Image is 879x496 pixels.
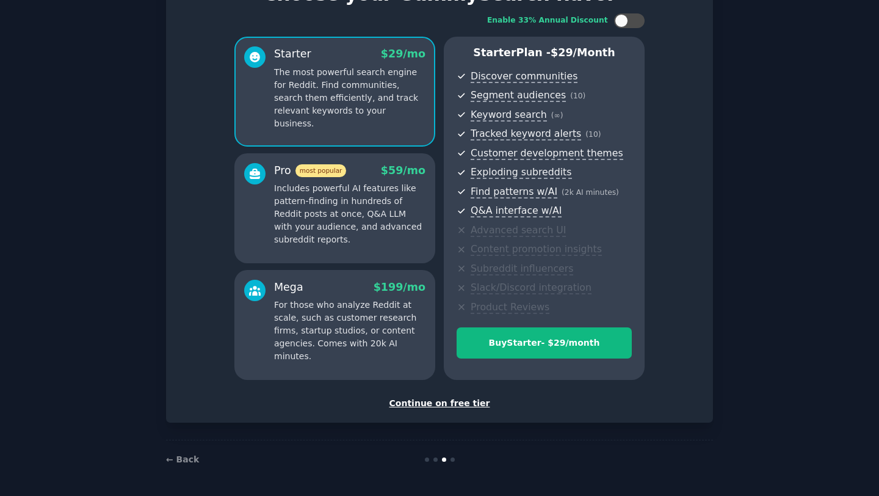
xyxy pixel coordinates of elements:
[471,243,602,256] span: Content promotion insights
[471,70,577,83] span: Discover communities
[274,299,425,363] p: For those who analyze Reddit at scale, such as customer research firms, startup studios, or conte...
[551,111,563,120] span: ( ∞ )
[274,280,303,295] div: Mega
[374,281,425,293] span: $ 199 /mo
[179,397,700,410] div: Continue on free tier
[551,46,615,59] span: $ 29 /month
[471,89,566,102] span: Segment audiences
[457,327,632,359] button: BuyStarter- $29/month
[471,301,549,314] span: Product Reviews
[471,186,557,199] span: Find patterns w/AI
[562,188,619,197] span: ( 2k AI minutes )
[457,45,632,60] p: Starter Plan -
[471,109,547,122] span: Keyword search
[295,164,347,177] span: most popular
[487,15,608,26] div: Enable 33% Annual Discount
[471,147,623,160] span: Customer development themes
[166,454,199,464] a: ← Back
[381,48,425,60] span: $ 29 /mo
[471,224,566,237] span: Advanced search UI
[471,128,581,140] span: Tracked keyword alerts
[471,282,591,294] span: Slack/Discord integration
[471,263,573,275] span: Subreddit influencers
[274,46,311,62] div: Starter
[471,205,562,217] span: Q&A interface w/AI
[585,130,601,139] span: ( 10 )
[274,182,425,246] p: Includes powerful AI features like pattern-finding in hundreds of Reddit posts at once, Q&A LLM w...
[274,66,425,130] p: The most powerful search engine for Reddit. Find communities, search them efficiently, and track ...
[471,166,571,179] span: Exploding subreddits
[381,164,425,177] span: $ 59 /mo
[274,163,346,178] div: Pro
[570,92,585,100] span: ( 10 )
[457,337,631,349] div: Buy Starter - $ 29 /month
